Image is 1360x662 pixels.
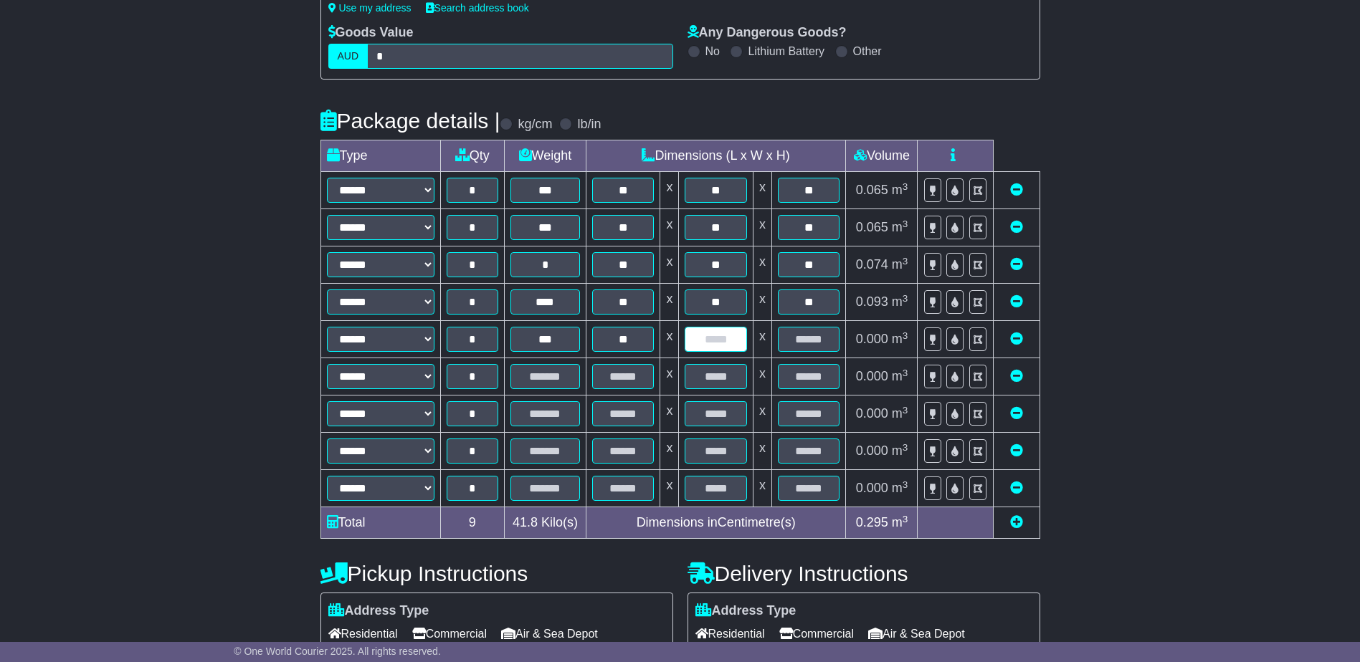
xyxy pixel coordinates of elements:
[903,479,908,490] sup: 3
[753,172,771,209] td: x
[504,507,586,539] td: Kilo(s)
[320,109,500,133] h4: Package details |
[892,220,908,234] span: m
[577,117,601,133] label: lb/in
[660,470,679,507] td: x
[903,514,908,524] sup: 3
[903,219,908,229] sup: 3
[1010,183,1023,197] a: Remove this item
[892,481,908,495] span: m
[753,470,771,507] td: x
[868,623,965,645] span: Air & Sea Depot
[234,646,441,657] span: © One World Courier 2025. All rights reserved.
[688,562,1040,585] h4: Delivery Instructions
[903,368,908,378] sup: 3
[892,369,908,383] span: m
[748,44,824,58] label: Lithium Battery
[892,183,908,197] span: m
[856,369,888,383] span: 0.000
[660,395,679,433] td: x
[1010,257,1023,272] a: Remove this item
[660,358,679,395] td: x
[695,623,765,645] span: Residential
[856,443,888,458] span: 0.000
[328,623,398,645] span: Residential
[660,209,679,246] td: x
[903,293,908,304] sup: 3
[660,433,679,470] td: x
[1010,481,1023,495] a: Remove this item
[320,562,673,585] h4: Pickup Instructions
[779,623,854,645] span: Commercial
[892,257,908,272] span: m
[892,294,908,309] span: m
[856,515,888,529] span: 0.295
[426,2,529,14] a: Search address book
[856,294,888,309] span: 0.093
[705,44,720,58] label: No
[440,140,504,172] td: Qty
[513,515,538,529] span: 41.8
[1010,369,1023,383] a: Remove this item
[660,321,679,358] td: x
[412,623,487,645] span: Commercial
[1010,406,1023,421] a: Remove this item
[753,395,771,433] td: x
[501,623,598,645] span: Air & Sea Depot
[440,507,504,539] td: 9
[856,481,888,495] span: 0.000
[753,433,771,470] td: x
[892,406,908,421] span: m
[320,507,440,539] td: Total
[518,117,552,133] label: kg/cm
[903,330,908,341] sup: 3
[856,332,888,346] span: 0.000
[328,25,414,41] label: Goods Value
[695,603,796,619] label: Address Type
[853,44,882,58] label: Other
[753,358,771,395] td: x
[846,140,918,172] td: Volume
[328,44,368,69] label: AUD
[903,256,908,267] sup: 3
[856,406,888,421] span: 0.000
[856,183,888,197] span: 0.065
[660,246,679,284] td: x
[753,321,771,358] td: x
[903,181,908,192] sup: 3
[688,25,847,41] label: Any Dangerous Goods?
[892,332,908,346] span: m
[753,284,771,321] td: x
[504,140,586,172] td: Weight
[586,507,846,539] td: Dimensions in Centimetre(s)
[1010,220,1023,234] a: Remove this item
[903,442,908,453] sup: 3
[328,603,429,619] label: Address Type
[660,172,679,209] td: x
[586,140,846,172] td: Dimensions (L x W x H)
[1010,515,1023,529] a: Add new item
[892,443,908,458] span: m
[856,257,888,272] span: 0.074
[892,515,908,529] span: m
[753,209,771,246] td: x
[1010,443,1023,458] a: Remove this item
[856,220,888,234] span: 0.065
[328,2,412,14] a: Use my address
[1010,294,1023,309] a: Remove this item
[660,284,679,321] td: x
[753,246,771,284] td: x
[1010,332,1023,346] a: Remove this item
[903,405,908,416] sup: 3
[320,140,440,172] td: Type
